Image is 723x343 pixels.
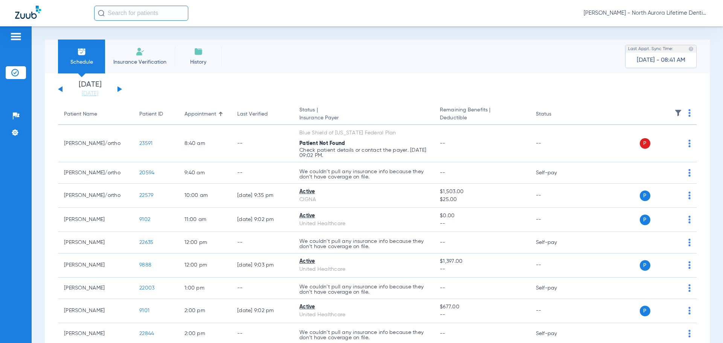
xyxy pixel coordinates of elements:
[139,285,154,291] span: 22003
[640,306,650,316] span: P
[434,104,529,125] th: Remaining Benefits |
[299,169,428,180] p: We couldn’t pull any insurance info because they don’t have coverage on file.
[440,170,445,175] span: --
[640,215,650,225] span: P
[58,162,133,184] td: [PERSON_NAME]/ortho
[231,277,293,299] td: --
[139,141,153,146] span: 23591
[299,265,428,273] div: United Healthcare
[530,208,581,232] td: --
[299,141,345,146] span: Patient Not Found
[440,141,445,146] span: --
[64,110,127,118] div: Patient Name
[688,192,691,199] img: group-dot-blue.svg
[77,47,86,56] img: Schedule
[139,110,163,118] div: Patient ID
[299,284,428,295] p: We couldn’t pull any insurance info because they don’t have coverage on file.
[440,331,445,336] span: --
[64,110,97,118] div: Patient Name
[139,110,172,118] div: Patient ID
[98,10,105,17] img: Search Icon
[299,188,428,196] div: Active
[688,330,691,337] img: group-dot-blue.svg
[440,188,523,196] span: $1,503.00
[178,277,231,299] td: 1:00 PM
[530,184,581,208] td: --
[180,58,216,66] span: History
[440,220,523,228] span: --
[231,299,293,323] td: [DATE] 9:02 PM
[178,299,231,323] td: 2:00 PM
[299,220,428,228] div: United Healthcare
[185,110,225,118] div: Appointment
[299,330,428,340] p: We couldn’t pull any insurance info because they don’t have coverage on file.
[440,258,523,265] span: $1,397.00
[440,285,445,291] span: --
[440,196,523,204] span: $25.00
[15,6,41,19] img: Zuub Logo
[185,110,216,118] div: Appointment
[440,114,523,122] span: Deductible
[530,104,581,125] th: Status
[136,47,145,56] img: Manual Insurance Verification
[139,262,151,268] span: 9888
[688,239,691,246] img: group-dot-blue.svg
[58,299,133,323] td: [PERSON_NAME]
[58,125,133,162] td: [PERSON_NAME]/ortho
[299,148,428,158] p: Check patient details or contact the payer. [DATE] 09:02 PM.
[293,104,434,125] th: Status |
[139,193,153,198] span: 22579
[231,232,293,253] td: --
[67,90,113,98] a: [DATE]
[640,191,650,201] span: P
[688,307,691,314] img: group-dot-blue.svg
[178,184,231,208] td: 10:00 AM
[530,253,581,277] td: --
[640,260,650,271] span: P
[231,184,293,208] td: [DATE] 9:35 PM
[530,277,581,299] td: Self-pay
[299,196,428,204] div: CIGNA
[299,212,428,220] div: Active
[530,125,581,162] td: --
[299,114,428,122] span: Insurance Payer
[58,277,133,299] td: [PERSON_NAME]
[58,184,133,208] td: [PERSON_NAME]/ortho
[299,303,428,311] div: Active
[688,109,691,117] img: group-dot-blue.svg
[440,311,523,319] span: --
[139,308,149,313] span: 9101
[178,162,231,184] td: 9:40 AM
[440,303,523,311] span: $677.00
[111,58,169,66] span: Insurance Verification
[178,125,231,162] td: 8:40 AM
[237,110,268,118] div: Last Verified
[231,208,293,232] td: [DATE] 9:02 PM
[584,9,708,17] span: [PERSON_NAME] - North Aurora Lifetime Dentistry
[688,216,691,223] img: group-dot-blue.svg
[58,253,133,277] td: [PERSON_NAME]
[64,58,99,66] span: Schedule
[440,265,523,273] span: --
[139,170,154,175] span: 20594
[139,217,150,222] span: 9102
[10,32,22,41] img: hamburger-icon
[688,169,691,177] img: group-dot-blue.svg
[299,258,428,265] div: Active
[688,46,694,52] img: last sync help info
[688,140,691,147] img: group-dot-blue.svg
[530,162,581,184] td: Self-pay
[178,208,231,232] td: 11:00 AM
[194,47,203,56] img: History
[530,232,581,253] td: Self-pay
[139,331,154,336] span: 22844
[178,232,231,253] td: 12:00 PM
[688,261,691,269] img: group-dot-blue.svg
[94,6,188,21] input: Search for patients
[440,240,445,245] span: --
[231,162,293,184] td: --
[628,45,673,53] span: Last Appt. Sync Time:
[58,232,133,253] td: [PERSON_NAME]
[674,109,682,117] img: filter.svg
[139,240,153,245] span: 22635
